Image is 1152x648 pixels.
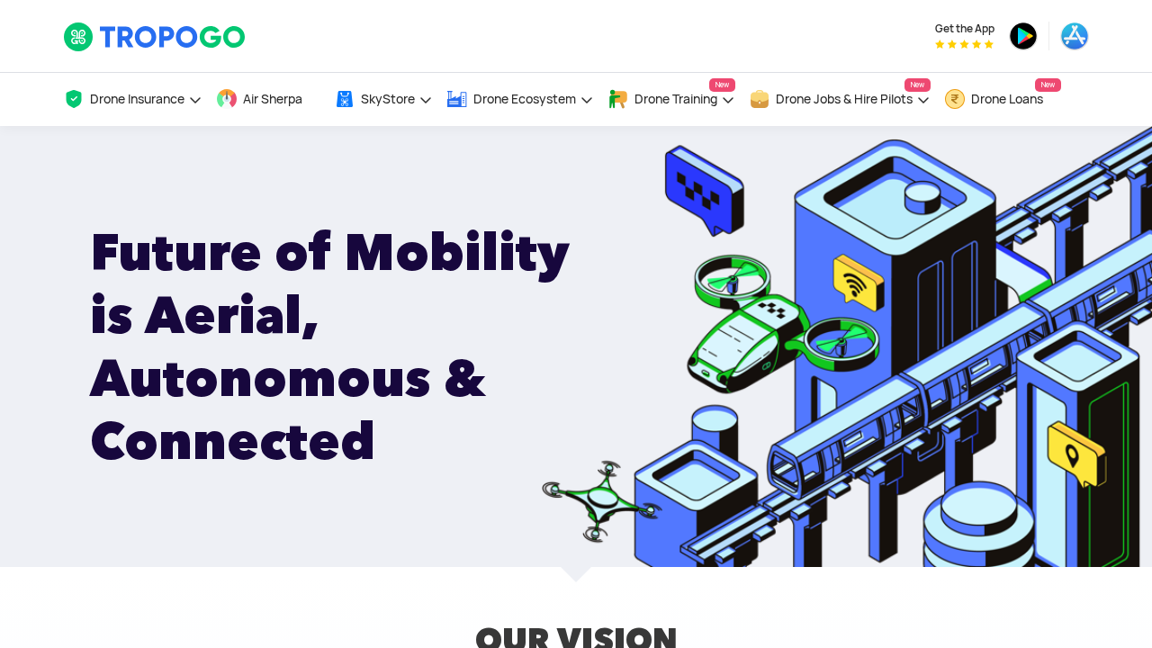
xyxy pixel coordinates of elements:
a: Air Sherpa [216,73,320,126]
a: Drone LoansNew [944,73,1061,126]
img: ic_playstore.png [1009,22,1038,50]
h1: Future of Mobility is Aerial, Autonomous & Connected [90,220,624,472]
span: Drone Training [634,92,717,106]
span: SkyStore [361,92,415,106]
span: New [709,78,735,92]
img: ic_appstore.png [1060,22,1089,50]
span: Drone Loans [971,92,1043,106]
span: Drone Ecosystem [473,92,576,106]
span: New [904,78,931,92]
span: Air Sherpa [243,92,302,106]
a: Drone Jobs & Hire PilotsNew [749,73,931,126]
img: App Raking [935,40,994,49]
a: Drone Ecosystem [446,73,594,126]
a: Drone Insurance [63,73,202,126]
span: New [1035,78,1061,92]
img: TropoGo Logo [63,22,247,52]
a: Drone TrainingNew [607,73,735,126]
a: SkyStore [334,73,433,126]
span: Get the App [935,22,994,36]
span: Drone Jobs & Hire Pilots [776,92,913,106]
span: Drone Insurance [90,92,184,106]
